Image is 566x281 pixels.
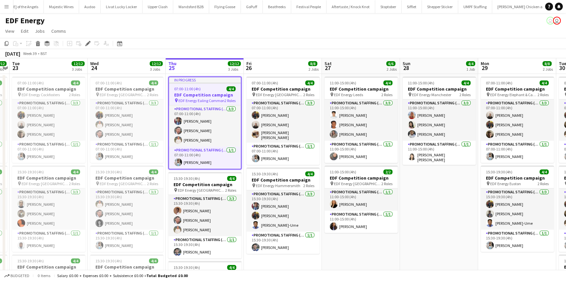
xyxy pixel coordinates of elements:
span: 6/6 [386,61,395,66]
span: 4/4 [305,171,314,176]
app-card-role: Promotional Staffing (Flyering Staff)3/307:00-11:00 (4h)[PERSON_NAME][PERSON_NAME][PERSON_NAME] [12,99,85,141]
app-card-role: Promotional Staffing (Flyering Staff)1/111:00-15:00 (4h)[PERSON_NAME] [325,188,398,211]
div: 11:00-15:00 (4h)4/4EDF Competition campaign EDF Energy Leeds2 RolesPromotional Staffing (Flyering... [325,77,398,163]
a: Comms [49,27,69,35]
span: Edit [21,28,28,34]
div: 15:30-19:30 (4h)4/4EDF Competition campaign EDF Energy [GEOGRAPHIC_DATA]2 RolesPromotional Staffi... [90,166,163,252]
div: Salary £0.00 + Expenses £0.00 + Subsistence £0.00 = [57,273,188,278]
app-job-card: 15:30-19:30 (4h)4/4EDF Competition campaign EDF Energy [GEOGRAPHIC_DATA]2 RolesPromotional Staffi... [12,166,85,252]
h3: EDF Competition campaign [481,86,554,92]
span: 26 [245,64,252,72]
div: 15:30-19:30 (4h)4/4EDF Competition campaign EDF Energy [GEOGRAPHIC_DATA]2 RolesPromotional Staffi... [168,172,241,258]
span: EDF Energy Euston [490,181,521,186]
div: BST [41,51,47,56]
h3: EDF Competition campaign [12,264,85,270]
span: 4/4 [461,80,471,85]
span: Sat [325,61,332,66]
div: 2 Jobs [308,67,319,72]
app-card-role: Promotional Staffing (Flyering Staff)3/315:30-19:30 (4h)[PERSON_NAME][PERSON_NAME][PERSON_NAME] [90,188,163,230]
button: Festival People [291,0,326,13]
app-job-card: 11:00-15:00 (4h)4/4EDF Competition campaign EDF Energy Manchester2 RolesPromotional Staffing (Fly... [403,77,476,165]
span: Wed [90,61,99,66]
span: 2/2 [383,169,392,174]
span: 12/12 [228,61,241,66]
h3: EDF Competition campaign [90,86,163,92]
span: 15:30-19:30 (4h) [17,169,44,174]
app-card-role: Promotional Staffing (Team Leader)1/107:00-11:00 (4h)[PERSON_NAME] [12,141,85,163]
span: 2 Roles [147,181,158,186]
app-card-role: Promotional Staffing (Flyering Staff)3/311:00-15:00 (4h)[PERSON_NAME][PERSON_NAME][PERSON_NAME] [325,99,398,141]
h3: EDF Competition campaign [12,86,85,92]
app-card-role: Promotional Staffing (Flyering Staff)3/307:00-11:00 (4h)[PERSON_NAME][PERSON_NAME][PERSON_NAME] [481,99,554,141]
button: Aftertaste / Knock Knot [326,0,375,13]
span: 4/4 [71,258,80,263]
span: 2 Roles [147,92,158,97]
a: Jobs [32,27,47,35]
span: 07:00-11:00 (4h) [95,80,122,85]
span: 4/4 [149,80,158,85]
div: 3 Jobs [72,67,84,72]
button: Wandsford B2B [173,0,209,13]
div: [DATE] [5,50,20,57]
span: View [5,28,14,34]
button: Beatfreeks [263,0,291,13]
h3: EDF Competition campaign [246,177,320,183]
span: 07:00-11:00 (4h) [252,80,278,85]
span: Jobs [35,28,45,34]
div: 07:00-11:00 (4h)4/4EDF Competition campaign EDF Energy [GEOGRAPHIC_DATA]2 RolesPromotional Staffi... [246,77,320,165]
span: 15:30-19:30 (4h) [174,265,200,270]
span: 8/8 [308,61,317,66]
span: 07:00-11:00 (4h) [17,80,44,85]
span: 4/4 [466,61,475,66]
app-card-role: Promotional Staffing (Team Leader)1/107:00-11:00 (4h)[PERSON_NAME] [481,141,554,163]
span: EDF Energy Hammersmith [256,183,300,188]
span: 15:30-19:30 (4h) [17,258,44,263]
span: 25 [167,64,176,72]
span: Tue [12,61,20,66]
button: Stoptober [375,0,402,13]
span: Week 39 [22,51,38,56]
span: 2 Roles [69,181,80,186]
span: 4/4 [227,265,236,270]
span: 2 Roles [459,92,471,97]
div: 1 Job [466,67,475,72]
span: 8/8 [542,61,552,66]
span: 0 items [36,273,52,278]
span: 23 [11,64,20,72]
span: 4/4 [71,80,80,85]
app-job-card: In progress07:00-11:00 (4h)4/4EDF Competition campaign EDF Energy Ealing Common2 RolesPromotional... [168,77,241,169]
app-job-card: 15:30-19:30 (4h)4/4EDF Competition campaign EDF Energy Euston2 RolesPromotional Staffing (Flyerin... [481,166,554,252]
h3: EDF Competition campaign [168,182,241,187]
div: 11:00-15:00 (4h)2/2EDF Competition campaign EDF Energy [GEOGRAPHIC_DATA]2 RolesPromotional Staffi... [325,166,398,233]
button: Upper Clash [142,0,173,13]
span: 15:30-19:30 (4h) [95,258,122,263]
app-card-role: Promotional Staffing (Team Leader)1/107:00-11:00 (4h)[PERSON_NAME] [169,147,241,169]
button: GoPuff [241,0,263,13]
app-card-role: Promotional Staffing (Team Leader)1/111:00-15:00 (4h)[PERSON_NAME] [325,141,398,163]
h3: EDF Competition campaign [246,86,320,92]
span: 12/12 [72,61,85,66]
span: 4/4 [305,80,314,85]
app-card-role: Promotional Staffing (Team Leader)1/107:00-11:00 (4h)[PERSON_NAME] [90,141,163,163]
button: Sifflet [402,0,422,13]
h3: EDF Competition campaign [90,175,163,181]
app-job-card: 07:00-11:00 (4h)4/4EDF Competition campaign EDF Energy [GEOGRAPHIC_DATA]2 RolesPromotional Staffi... [90,77,163,163]
span: Fri [246,61,252,66]
span: 15:30-19:30 (4h) [252,171,278,176]
span: 27 [324,64,332,72]
button: Budgeted [3,272,30,279]
span: 2 Roles [225,98,236,103]
span: EDF Energy [GEOGRAPHIC_DATA] [22,181,69,186]
span: 4/4 [149,258,158,263]
span: 07:00-11:00 (4h) [486,80,512,85]
app-card-role: Promotional Staffing (Team Leader)1/115:30-19:30 (4h)[PERSON_NAME] [246,232,320,254]
h3: EDF Competition campaign [481,175,554,181]
span: Total Budgeted £0.00 [146,273,188,278]
span: 07:00-11:00 (4h) [174,86,201,91]
app-card-role: Promotional Staffing (Flyering Staff)3/307:00-11:00 (4h)[PERSON_NAME][PERSON_NAME][PERSON_NAME] [169,105,241,147]
h3: EDF Competition campaign [169,92,241,98]
app-card-role: Promotional Staffing (Flyering Staff)3/315:30-19:30 (4h)[PERSON_NAME][PERSON_NAME][PERSON_NAME]-Ume [481,188,554,230]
